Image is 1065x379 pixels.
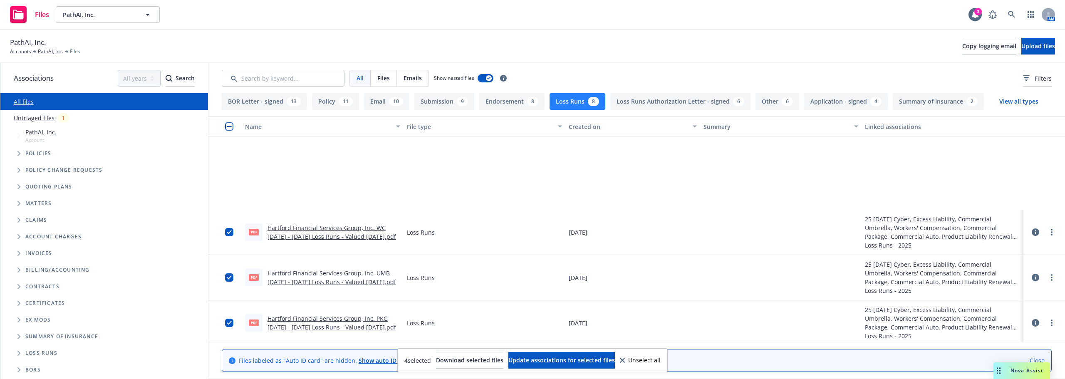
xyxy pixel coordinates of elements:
[1035,74,1052,83] span: Filters
[63,10,135,19] span: PathAI, Inc.
[1021,38,1055,54] button: Upload files
[377,74,390,82] span: Files
[222,93,307,110] button: BOR Letter - signed
[267,224,396,240] a: Hartford Financial Services Group, Inc. WC [DATE] - [DATE] Loss Runs - Valued [DATE].pdf
[25,136,57,144] span: Account
[870,97,882,106] div: 4
[58,113,69,123] div: 1
[993,362,1050,379] button: Nova Assist
[569,228,587,237] span: [DATE]
[974,8,982,15] div: 3
[865,260,1020,286] div: 25 [DATE] Cyber, Excess Liability, Commercial Umbrella, Workers' Compensation, Commercial Package...
[404,356,431,365] span: 4 selected
[569,319,587,327] span: [DATE]
[865,332,1020,340] div: Loss Runs - 2025
[287,97,301,106] div: 13
[1003,6,1020,23] a: Search
[70,48,80,55] span: Files
[865,286,1020,295] div: Loss Runs - 2025
[407,122,553,131] div: File type
[25,301,65,306] span: Certificates
[479,93,545,110] button: Endorsement
[225,122,233,131] input: Select all
[25,201,52,206] span: Matters
[407,228,435,237] span: Loss Runs
[527,97,538,106] div: 8
[25,184,72,189] span: Quoting plans
[0,262,208,378] div: Folder Tree Example
[1011,367,1043,374] span: Nova Assist
[225,319,233,327] input: Toggle Row Selected
[508,352,615,369] button: Update associations for selected files
[436,356,503,364] span: Download selected files
[984,6,1001,23] a: Report a Bug
[25,268,90,272] span: Billing/Accounting
[993,362,1004,379] div: Drag to move
[339,97,353,106] div: 11
[25,334,98,339] span: Summary of insurance
[14,73,54,84] span: Associations
[1030,356,1045,365] a: Close
[222,70,344,87] input: Search by keyword...
[25,151,52,156] span: Policies
[628,357,661,363] span: Unselect all
[436,352,503,369] button: Download selected files
[25,317,51,322] span: Ex Mods
[733,97,744,106] div: 6
[25,251,52,256] span: Invoices
[267,315,396,331] a: Hartford Financial Services Group, Inc. PKG [DATE] - [DATE] Loss Runs - Valued [DATE].pdf
[25,234,82,239] span: Account charges
[245,122,391,131] div: Name
[1023,70,1052,87] button: Filters
[414,93,474,110] button: Submission
[865,305,1020,332] div: 25 [DATE] Cyber, Excess Liability, Commercial Umbrella, Workers' Compensation, Commercial Package...
[35,11,49,18] span: Files
[893,93,984,110] button: Summary of Insurance
[225,228,233,236] input: Toggle Row Selected
[249,274,259,280] span: pdf
[359,357,414,364] a: Show auto ID cards
[166,70,195,87] button: SearchSearch
[1047,227,1057,237] a: more
[565,116,700,136] button: Created on
[25,351,57,356] span: Loss Runs
[457,97,468,106] div: 9
[508,356,615,364] span: Update associations for selected files
[0,126,208,262] div: Tree Example
[25,367,41,372] span: BORs
[25,128,57,136] span: PathAI, Inc.
[755,93,799,110] button: Other
[434,74,474,82] span: Show nested files
[588,97,599,106] div: 8
[862,116,1023,136] button: Linked associations
[610,93,750,110] button: Loss Runs Authorization Letter - signed
[312,93,359,110] button: Policy
[1021,42,1055,50] span: Upload files
[569,122,688,131] div: Created on
[962,42,1016,50] span: Copy logging email
[249,320,259,326] span: pdf
[10,37,46,48] span: PathAI, Inc.
[620,352,661,369] button: Unselect all
[962,38,1016,54] button: Copy logging email
[804,93,888,110] button: Application - signed
[364,93,409,110] button: Email
[407,319,435,327] span: Loss Runs
[703,122,850,131] div: Summary
[389,97,403,106] div: 10
[239,356,414,365] span: Files labeled as "Auto ID card" are hidden.
[267,269,396,286] a: Hartford Financial Services Group, Inc. UMB [DATE] - [DATE] Loss Runs - Valued [DATE].pdf
[404,74,422,82] span: Emails
[56,6,160,23] button: PathAI, Inc.
[550,93,605,110] button: Loss Runs
[25,218,47,223] span: Claims
[166,70,195,86] div: Search
[242,116,404,136] button: Name
[25,168,102,173] span: Policy change requests
[249,229,259,235] span: pdf
[14,98,34,106] a: All files
[569,273,587,282] span: [DATE]
[7,3,52,26] a: Files
[865,241,1020,250] div: Loss Runs - 2025
[865,215,1020,241] div: 25 [DATE] Cyber, Excess Liability, Commercial Umbrella, Workers' Compensation, Commercial Package...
